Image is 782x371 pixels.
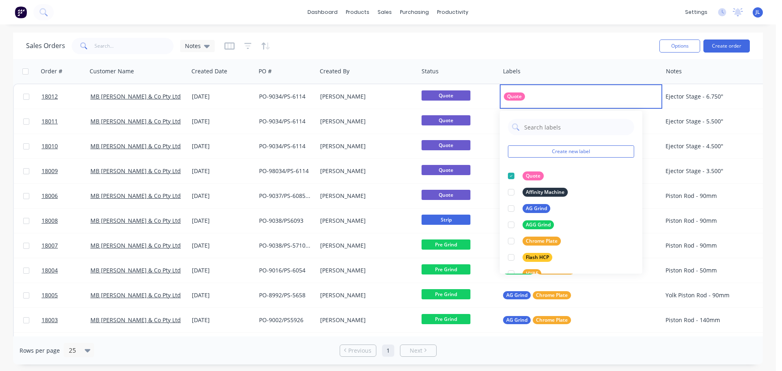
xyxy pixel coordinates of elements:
div: Labels [503,67,521,75]
div: PO-9037/PS-6085, 6086, 6087 [259,192,311,200]
a: 18005 [42,283,90,307]
div: Created By [320,67,349,75]
div: PO-9002/PS5926 [259,316,311,324]
div: [PERSON_NAME] [320,192,411,200]
div: purchasing [396,6,433,18]
a: MB [PERSON_NAME] & Co Pty Ltd [90,142,181,150]
div: [DATE] [192,266,253,274]
img: Factory [15,6,27,18]
div: [DATE] [192,92,253,101]
a: Previous page [340,347,376,355]
a: 18002 [42,333,90,357]
span: 18003 [42,316,58,324]
a: 18012 [42,84,90,109]
a: dashboard [303,6,342,18]
span: 18011 [42,117,58,125]
div: [PERSON_NAME] [320,217,411,225]
div: [PERSON_NAME] [320,92,411,101]
input: Search... [94,38,174,54]
div: [PERSON_NAME] [320,266,411,274]
div: AGG Grind [523,220,554,229]
button: Options [659,40,700,53]
a: MB [PERSON_NAME] & Co Pty Ltd [90,117,181,125]
a: Next page [400,347,436,355]
div: [DATE] [192,192,253,200]
a: MB [PERSON_NAME] & Co Pty Ltd [90,316,181,324]
div: PO-98034/PS-6114 [259,167,311,175]
button: AG GrindChrome Plate [503,316,571,324]
div: Affinity Machine [523,188,568,197]
input: Search labels [523,119,630,135]
div: PO-9034/PS-6114 [259,117,311,125]
button: AG GrindChrome Plate [503,291,571,299]
div: Quote [523,171,544,180]
div: [PERSON_NAME] [320,117,411,125]
div: Chrome Plate [523,237,561,246]
a: 18007 [42,233,90,258]
span: 18012 [42,92,58,101]
span: Previous [348,347,371,355]
div: PO-9038/PS-5710, PS5711 [259,241,311,250]
span: Quote [422,165,470,175]
div: productivity [433,6,472,18]
a: 18010 [42,134,90,158]
a: MB [PERSON_NAME] & Co Pty Ltd [90,266,181,274]
span: Notes [185,42,201,50]
span: Quote [507,92,522,101]
span: Pre Grind [422,314,470,324]
span: Pre Grind [422,264,470,274]
div: [DATE] [192,167,253,175]
div: sales [373,6,396,18]
div: Status [422,67,439,75]
div: products [342,6,373,18]
div: PO-9034/PS-6114 [259,92,311,101]
div: PO-9016/PS-6054 [259,266,311,274]
span: Chrome Plate [536,316,568,324]
a: 18006 [42,184,90,208]
div: [DATE] [192,217,253,225]
span: Quote [422,190,470,200]
a: 18008 [42,209,90,233]
a: 18003 [42,308,90,332]
span: AG Grind [506,291,527,299]
div: [DATE] [192,291,253,299]
div: PO # [259,67,272,75]
span: 18009 [42,167,58,175]
div: Flash HCP [523,253,552,262]
span: Quote [422,140,470,150]
div: [PERSON_NAME] [320,167,411,175]
button: Create new label [508,145,634,158]
div: Created Date [191,67,227,75]
div: [PERSON_NAME] [320,142,411,150]
div: HVAF [523,269,541,278]
div: AG Grind [523,204,550,213]
span: 18005 [42,291,58,299]
a: MB [PERSON_NAME] & Co Pty Ltd [90,241,181,249]
div: [DATE] [192,316,253,324]
div: Customer Name [90,67,134,75]
button: Create order [703,40,750,53]
span: 18004 [42,266,58,274]
span: AG Grind [506,316,527,324]
div: [DATE] [192,142,253,150]
a: MB [PERSON_NAME] & Co Pty Ltd [90,167,181,175]
a: 18004 [42,258,90,283]
ul: Pagination [336,345,440,357]
div: PO-9034/PS-6114 [259,142,311,150]
div: Notes [666,67,682,75]
div: PO-9038/PS6093 [259,217,311,225]
span: 18010 [42,142,58,150]
div: [DATE] [192,117,253,125]
div: Order # [41,67,62,75]
div: PO-8992/PS-5658 [259,291,311,299]
a: 18011 [42,109,90,134]
span: JL [756,9,760,16]
span: 18007 [42,241,58,250]
span: Pre Grind [422,289,470,299]
div: [PERSON_NAME] [320,316,411,324]
span: Quote [422,90,470,101]
span: Chrome Plate [536,291,568,299]
a: MB [PERSON_NAME] & Co Pty Ltd [90,92,181,100]
a: MB [PERSON_NAME] & Co Pty Ltd [90,217,181,224]
div: [PERSON_NAME] [320,241,411,250]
